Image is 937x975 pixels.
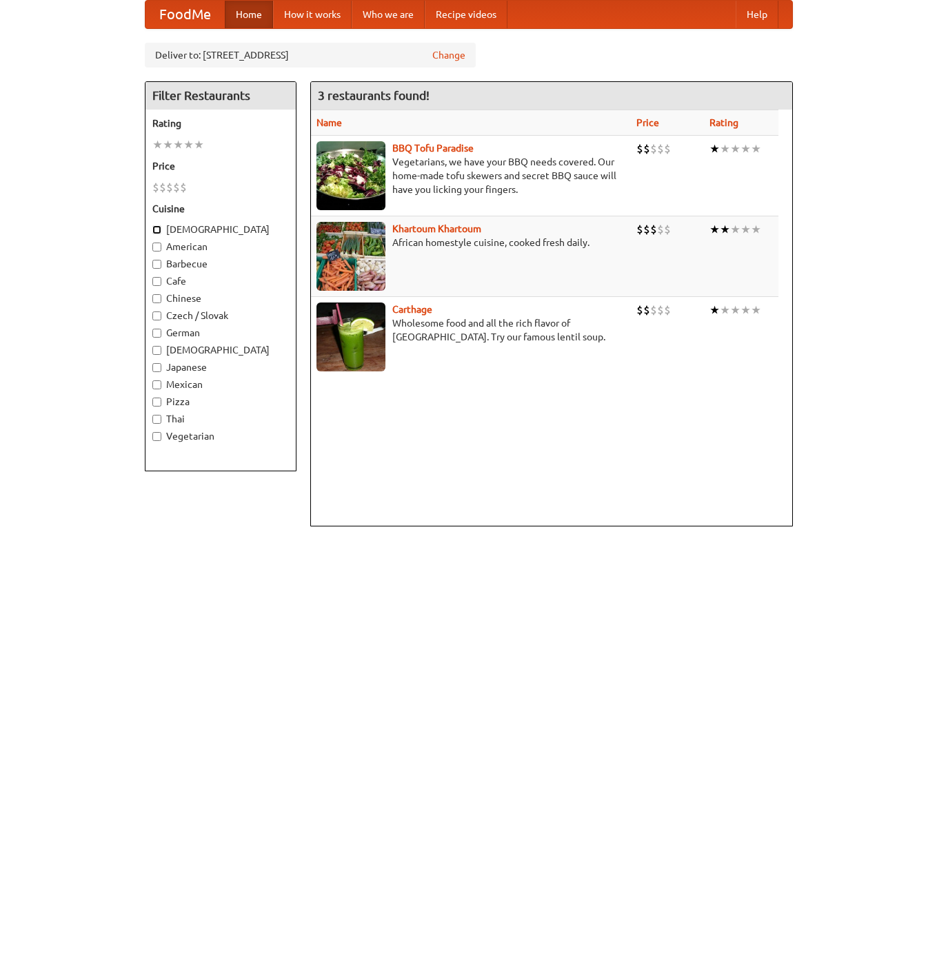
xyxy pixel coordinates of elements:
li: ★ [740,222,751,237]
li: $ [657,302,664,318]
a: Help [736,1,778,28]
li: ★ [751,302,761,318]
li: $ [664,141,671,156]
a: Carthage [392,304,432,315]
li: ★ [173,137,183,152]
li: ★ [194,137,204,152]
a: Name [316,117,342,128]
li: $ [664,302,671,318]
div: Deliver to: [STREET_ADDRESS] [145,43,476,68]
label: [DEMOGRAPHIC_DATA] [152,223,289,236]
li: ★ [740,302,751,318]
li: $ [173,180,180,195]
li: $ [636,141,643,156]
label: Barbecue [152,257,289,271]
input: [DEMOGRAPHIC_DATA] [152,346,161,355]
h4: Filter Restaurants [145,82,296,110]
input: Barbecue [152,260,161,269]
label: Czech / Slovak [152,309,289,322]
label: Cafe [152,274,289,288]
a: Home [225,1,273,28]
li: $ [636,302,643,318]
a: Recipe videos [425,1,507,28]
a: Who we are [352,1,425,28]
input: [DEMOGRAPHIC_DATA] [152,225,161,234]
li: ★ [183,137,194,152]
input: Pizza [152,398,161,407]
li: ★ [720,302,730,318]
h5: Rating [152,116,289,130]
li: $ [152,180,159,195]
a: Rating [709,117,738,128]
label: [DEMOGRAPHIC_DATA] [152,343,289,357]
input: American [152,243,161,252]
a: Khartoum Khartoum [392,223,481,234]
a: FoodMe [145,1,225,28]
input: Cafe [152,277,161,286]
input: Chinese [152,294,161,303]
li: $ [650,222,657,237]
label: American [152,240,289,254]
li: $ [166,180,173,195]
img: carthage.jpg [316,302,385,371]
li: $ [643,302,650,318]
li: $ [636,222,643,237]
a: Change [432,48,465,62]
h5: Price [152,159,289,173]
p: African homestyle cuisine, cooked fresh daily. [316,236,625,249]
label: German [152,326,289,340]
li: $ [180,180,187,195]
li: ★ [730,141,740,156]
img: tofuparadise.jpg [316,141,385,210]
label: Mexican [152,378,289,391]
a: How it works [273,1,352,28]
li: ★ [720,141,730,156]
a: BBQ Tofu Paradise [392,143,474,154]
img: khartoum.jpg [316,222,385,291]
li: ★ [720,222,730,237]
ng-pluralize: 3 restaurants found! [318,89,430,102]
li: ★ [709,302,720,318]
li: ★ [751,222,761,237]
li: ★ [751,141,761,156]
input: Thai [152,415,161,424]
li: $ [159,180,166,195]
li: ★ [740,141,751,156]
label: Japanese [152,360,289,374]
input: Japanese [152,363,161,372]
p: Vegetarians, we have your BBQ needs covered. Our home-made tofu skewers and secret BBQ sauce will... [316,155,625,196]
h5: Cuisine [152,202,289,216]
input: German [152,329,161,338]
li: $ [643,141,650,156]
li: ★ [709,141,720,156]
li: ★ [730,222,740,237]
li: ★ [730,302,740,318]
a: Price [636,117,659,128]
li: $ [643,222,650,237]
li: $ [650,302,657,318]
li: $ [657,222,664,237]
label: Vegetarian [152,429,289,443]
li: $ [664,222,671,237]
li: ★ [152,137,163,152]
label: Chinese [152,291,289,305]
label: Thai [152,412,289,426]
li: $ [657,141,664,156]
input: Czech / Slovak [152,311,161,320]
li: $ [650,141,657,156]
input: Vegetarian [152,432,161,441]
input: Mexican [152,380,161,389]
label: Pizza [152,395,289,409]
p: Wholesome food and all the rich flavor of [GEOGRAPHIC_DATA]. Try our famous lentil soup. [316,316,625,344]
li: ★ [163,137,173,152]
li: ★ [709,222,720,237]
